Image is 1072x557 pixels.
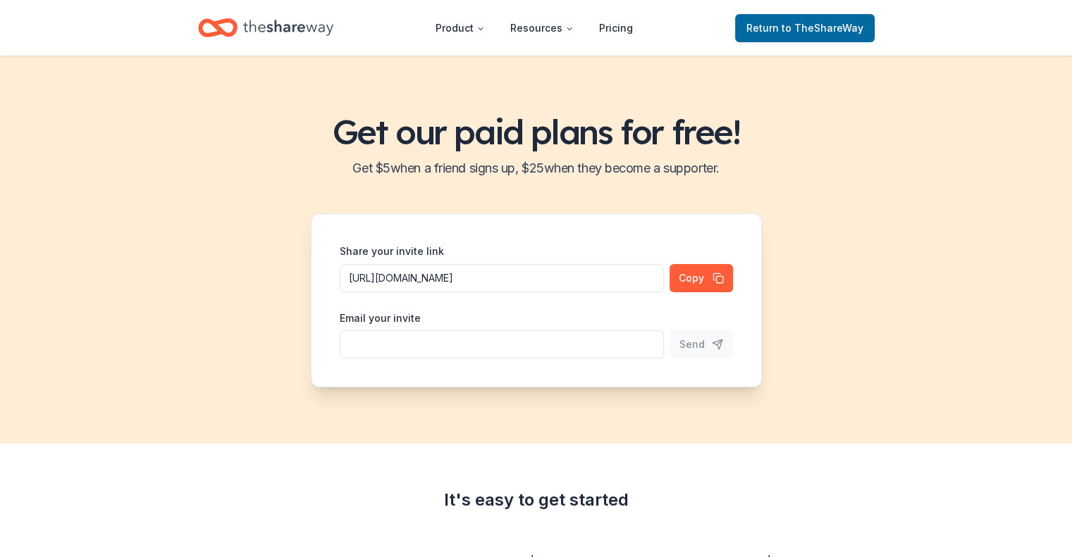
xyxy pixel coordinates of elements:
h1: Get our paid plans for free! [17,112,1055,151]
nav: Main [424,11,644,44]
button: Copy [670,264,733,292]
button: Resources [499,14,585,42]
button: Product [424,14,496,42]
a: Home [198,11,333,44]
a: Pricing [588,14,644,42]
span: Return [746,20,863,37]
label: Email your invite [340,311,421,325]
h2: Get $ 5 when a friend signs up, $ 25 when they become a supporter. [17,157,1055,180]
a: Returnto TheShareWay [735,14,875,42]
label: Share your invite link [340,244,444,258]
span: to TheShareWay [782,22,863,34]
div: It's easy to get started [198,489,875,511]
